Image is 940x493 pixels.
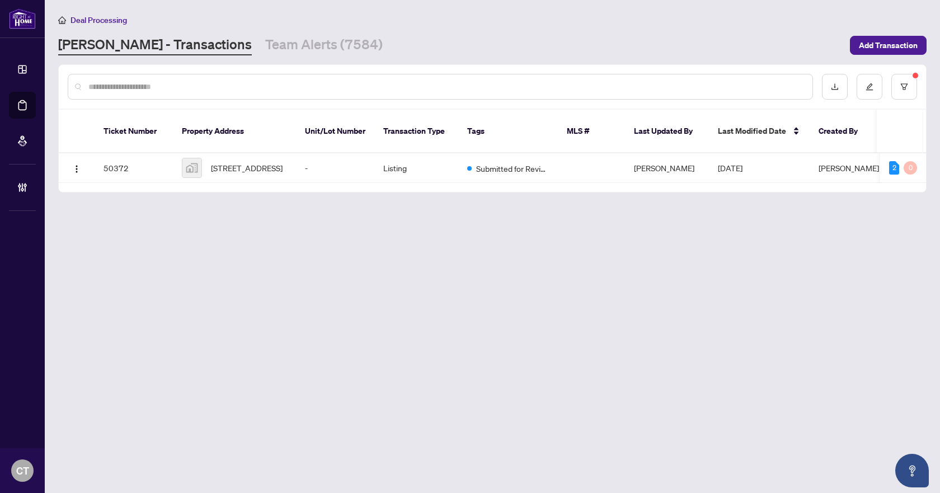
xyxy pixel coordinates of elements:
span: CT [16,463,29,478]
span: Last Modified Date [718,125,786,137]
img: Logo [72,165,81,173]
button: Open asap [895,454,929,487]
div: 2 [889,161,899,175]
td: [PERSON_NAME] [625,153,709,183]
span: Add Transaction [859,36,918,54]
th: Last Updated By [625,110,709,153]
img: thumbnail-img [182,158,201,177]
button: filter [891,74,917,100]
th: Last Modified Date [709,110,810,153]
th: Property Address [173,110,296,153]
span: [STREET_ADDRESS] [211,162,283,174]
td: - [296,153,374,183]
span: filter [900,83,908,91]
button: download [822,74,848,100]
span: Submitted for Review [476,162,549,175]
th: Transaction Type [374,110,458,153]
button: edit [857,74,882,100]
th: Tags [458,110,558,153]
a: Team Alerts (7584) [265,35,383,55]
span: edit [866,83,873,91]
th: Created By [810,110,877,153]
div: 0 [904,161,917,175]
td: 50372 [95,153,173,183]
button: Add Transaction [850,36,927,55]
span: home [58,16,66,24]
th: MLS # [558,110,625,153]
td: Listing [374,153,458,183]
span: download [831,83,839,91]
a: [PERSON_NAME] - Transactions [58,35,252,55]
span: [PERSON_NAME] [819,163,879,173]
span: [DATE] [718,163,742,173]
th: Unit/Lot Number [296,110,374,153]
button: Logo [68,159,86,177]
th: Ticket Number [95,110,173,153]
span: Deal Processing [70,15,127,25]
img: logo [9,8,36,29]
